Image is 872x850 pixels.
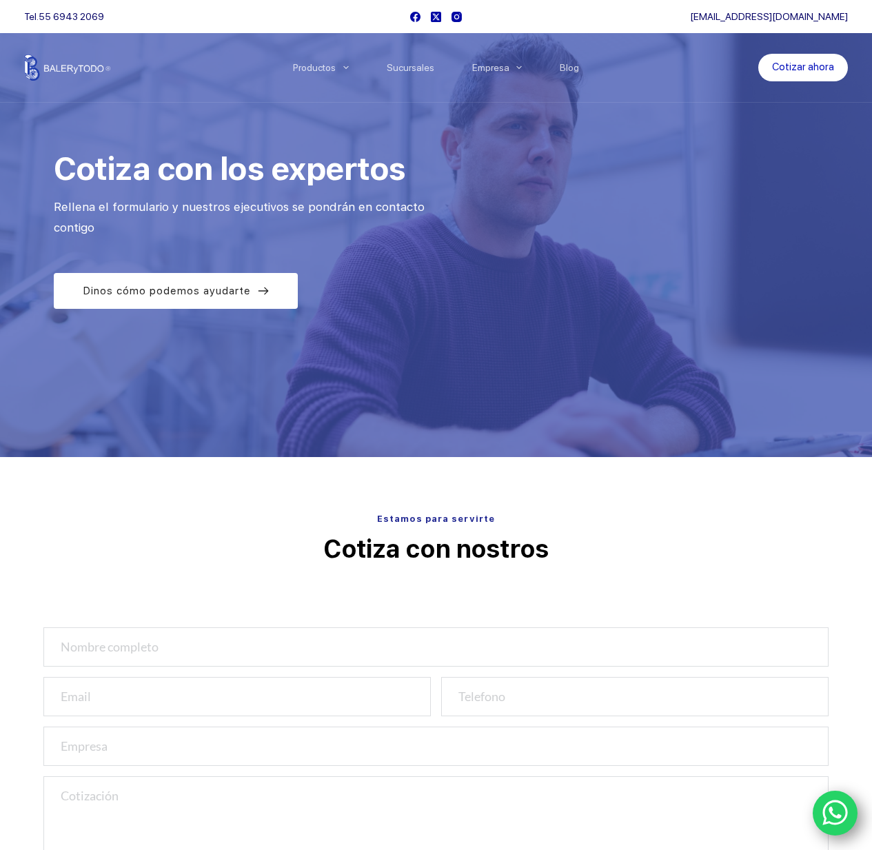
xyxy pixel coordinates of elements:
[43,727,829,766] input: Empresa
[54,273,298,309] a: Dinos cómo podemos ayudarte
[813,791,858,836] a: WhatsApp
[54,150,405,188] span: Cotiza con los expertos
[43,627,829,667] input: Nombre completo
[431,12,441,22] a: X (Twitter)
[24,11,104,22] span: Tel.
[54,200,428,235] span: Rellena el formulario y nuestros ejecutivos se pondrán en contacto contigo
[410,12,420,22] a: Facebook
[377,514,495,524] span: Estamos para servirte
[83,283,251,299] span: Dinos cómo podemos ayudarte
[690,11,848,22] a: [EMAIL_ADDRESS][DOMAIN_NAME]
[39,11,104,22] a: 55 6943 2069
[441,677,829,716] input: Telefono
[274,33,598,102] nav: Menu Principal
[43,677,431,716] input: Email
[43,532,829,567] p: Cotiza con nostros
[452,12,462,22] a: Instagram
[24,54,110,81] img: Balerytodo
[758,54,848,81] a: Cotizar ahora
